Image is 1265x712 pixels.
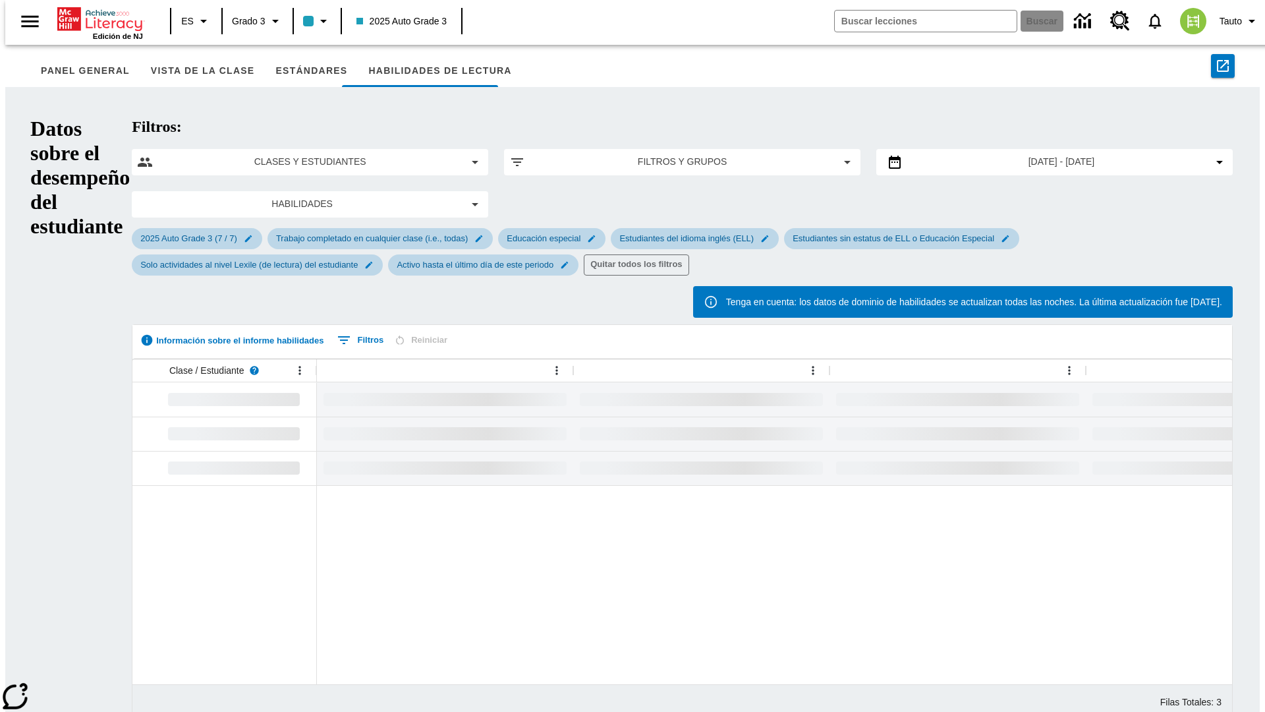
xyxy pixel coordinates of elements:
div: Editar Seleccionado filtro de 2025 Auto Grade 3 (7 / 7) elemento de submenú [132,228,262,249]
div: Editar Seleccionado filtro de Educación especial elemento de submenú [498,228,605,249]
button: Abrir menú [1059,361,1079,380]
span: [DATE] - [DATE] [1028,155,1095,169]
button: Aplicar filtros opción del menú [509,154,855,170]
button: Grado: Grado 3, Elige un grado [227,9,289,33]
button: Habilidades de lectura [358,55,522,87]
button: El color de la clase es azul claro. Cambiar el color de la clase. [298,9,337,33]
div: Editar Seleccionado filtro de Trabajo completado en cualquier clase (i.e., todas) elemento de sub... [267,228,493,249]
div: Tenga en cuenta: los datos de dominio de habilidades se actualizan todas las noches. La última ac... [726,290,1222,314]
span: Grado 3 [232,15,266,28]
span: Trabajo completado en cualquier clase (i.e., todas) [268,233,476,243]
button: Abrir el menú lateral [11,2,49,41]
span: Estudiantes sin estatus de ELL o Educación Especial [785,233,1002,243]
button: Panel general [30,55,140,87]
button: Seleccione el intervalo de fechas opción del menú [882,154,1227,170]
button: Perfil/Configuración [1214,9,1265,33]
button: Escoja un nuevo avatar [1172,4,1214,38]
a: Centro de recursos, Se abrirá en una pestaña nueva. [1102,3,1138,39]
button: Estándares [265,55,358,87]
div: Editar Seleccionado filtro de Estudiantes del idioma inglés (ELL) elemento de submenú [611,228,779,249]
button: Seleccione habilidades menu item [137,196,483,212]
a: Centro de información [1066,3,1102,40]
button: Lenguaje: ES, Selecciona un idioma [175,9,217,33]
button: Seleccione las clases y los estudiantes opción del menú [137,154,483,170]
img: avatar image [1180,8,1206,34]
span: Estudiantes del idioma inglés (ELL) [611,233,762,243]
a: Notificaciones [1138,4,1172,38]
button: Abrir menú [290,361,310,380]
span: 2025 Auto Grade 3 (7 / 7) [132,233,245,243]
button: Abrir menú [803,361,823,380]
div: Portada [57,5,143,40]
button: Mostrar filtros [334,330,387,351]
span: Filtros y grupos [536,155,829,169]
button: Vista de la clase [140,55,266,87]
h1: Datos sobre el desempeño del estudiante [30,117,130,707]
button: Lea más sobre Clase / Estudiante [244,361,264,380]
div: Editar Seleccionado filtro de Estudiantes sin estatus de ELL o Educación Especial elemento de sub... [784,228,1019,249]
div: Editar Seleccionado filtro de Activo hasta el último día de este periodo elemento de submenú [388,254,578,276]
span: Información sobre el informe habilidades [156,333,323,348]
div: Editar Seleccionado filtro de Solo actividades al nivel Lexile (de lectura) del estudiante elemen... [132,254,383,276]
span: Clase / Estudiante [169,364,244,377]
span: Tauto [1220,15,1242,28]
h2: Filtros: [132,118,1233,136]
input: Buscar campo [835,11,1017,32]
button: Información sobre el informe habilidades [135,330,329,350]
span: Educación especial [499,233,588,243]
span: Solo actividades al nivel Lexile (de lectura) del estudiante [132,260,366,270]
button: Abrir menú [547,361,567,380]
button: Exportar a CSV [1211,54,1235,78]
span: Habilidades [148,197,457,211]
span: Edición de NJ [93,32,143,40]
span: ES [181,15,194,28]
span: Activo hasta el último día de este periodo [389,260,561,270]
svg: Collapse Date Range Filter [1212,154,1227,170]
span: 2025 Auto Grade 3 [356,15,447,28]
span: Clases y estudiantes [163,155,457,169]
div: Filas Totales: 3 [1160,696,1222,709]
